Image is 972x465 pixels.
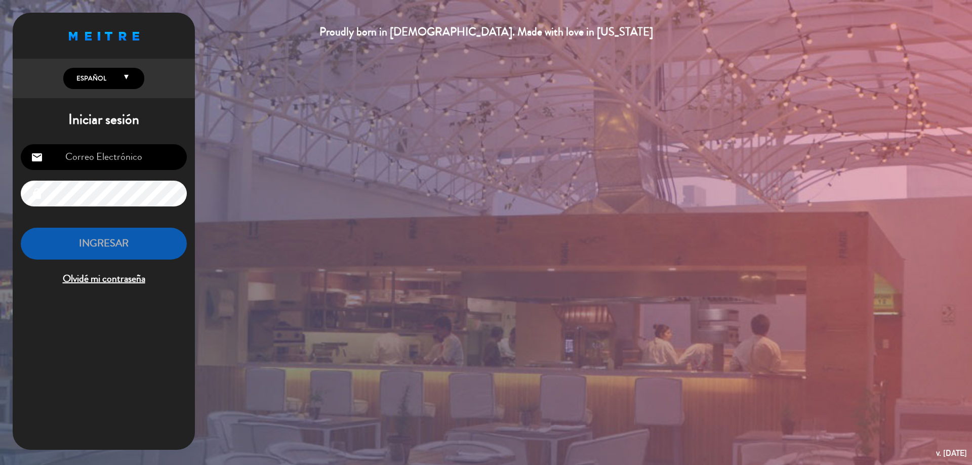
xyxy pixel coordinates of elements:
input: Correo Electrónico [21,144,187,170]
h1: Iniciar sesión [13,111,195,129]
span: Español [74,73,106,83]
div: v. [DATE] [936,446,967,460]
i: email [31,151,43,163]
span: Olvidé mi contraseña [21,271,187,287]
button: INGRESAR [21,228,187,260]
i: lock [31,188,43,200]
